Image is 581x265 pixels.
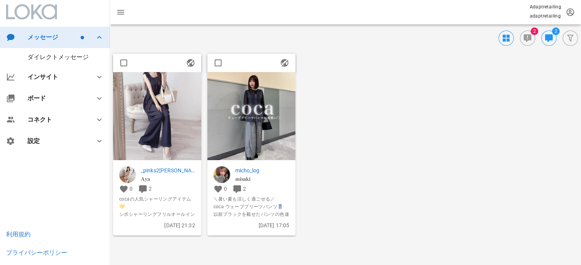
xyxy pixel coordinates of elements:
span: 0 [224,186,227,192]
p: [DATE] 17:05 [214,221,290,230]
div: ボード [28,95,86,102]
p: _pinks2aya [141,166,195,175]
span: 2 [149,186,152,192]
span: coca ウェーブプリーツパンツ👖 [214,203,290,210]
span: 以前ブラックを載せたパンツの色違い🖤🩶 [214,210,290,226]
span: バッジ [531,27,538,35]
img: micho_log [214,166,230,183]
img: 1470841510856855_18327284308202124_6482005997245417655_n.jpg [113,72,201,160]
a: micho_log [235,166,290,175]
img: _pinks2aya [119,166,136,183]
img: 1470227508402669_18506617555038402_1292178381764259667_n.jpg [207,72,296,160]
p: 𝐦𝐢𝐬𝐚𝐤𝐢 [235,175,290,183]
p: adaptretailing [529,12,561,20]
p: [DATE] 21:32 [119,221,195,230]
a: プライバシーポリシー [6,249,67,256]
a: _pinks2[PERSON_NAME] [141,166,195,175]
div: コネクト [28,116,86,123]
p: Adaptretailing [529,3,561,11]
span: バッジ [552,27,560,35]
span: 0 [129,186,133,192]
span: cocaの人気シャーリングアイテム💛 [119,195,195,210]
div: 設定 [28,137,86,145]
span: バッジ [81,36,84,39]
p: 𝐀𝐲𝐚 [141,175,195,183]
div: インサイト [28,73,86,80]
span: ＼暑い夏も涼しく過ごせる／ [214,195,290,203]
span: シボシャーリングフリルオールインワン [119,210,195,226]
div: メッセージ [28,34,79,41]
span: 2 [243,186,246,192]
a: 利用規約 [6,231,31,238]
a: ダイレクトメッセージ [28,53,89,61]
